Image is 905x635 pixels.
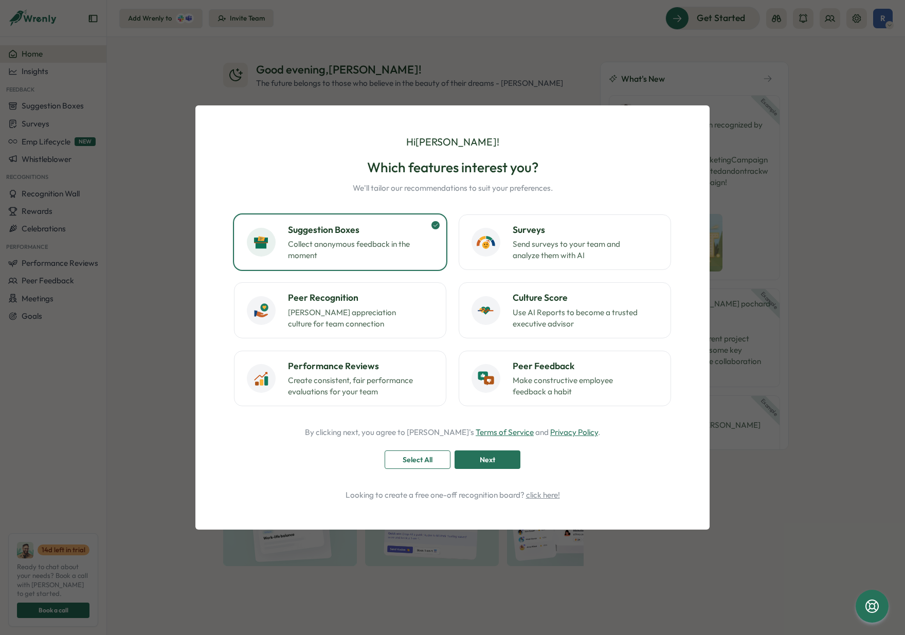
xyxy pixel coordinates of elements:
[403,451,432,468] span: Select All
[234,282,446,338] button: Peer Recognition[PERSON_NAME] appreciation culture for team connection
[513,291,658,304] h3: Culture Score
[513,375,641,397] p: Make constructive employee feedback a habit
[459,351,671,406] button: Peer FeedbackMake constructive employee feedback a habit
[288,291,433,304] h3: Peer Recognition
[459,282,671,338] button: Culture ScoreUse AI Reports to become a trusted executive advisor
[288,239,417,261] p: Collect anonymous feedback in the moment
[385,450,450,469] button: Select All
[305,427,600,438] p: By clicking next, you agree to [PERSON_NAME]'s and .
[234,351,446,406] button: Performance ReviewsCreate consistent, fair performance evaluations for your team
[288,375,417,397] p: Create consistent, fair performance evaluations for your team
[513,359,658,373] h3: Peer Feedback
[288,359,433,373] h3: Performance Reviews
[406,134,499,150] p: Hi [PERSON_NAME] !
[288,307,417,330] p: [PERSON_NAME] appreciation culture for team connection
[353,158,553,176] h2: Which features interest you?
[353,183,553,194] p: We'll tailor our recommendations to suit your preferences.
[476,427,534,437] a: Terms of Service
[224,489,681,501] p: Looking to create a free one-off recognition board?
[480,451,495,468] span: Next
[513,239,641,261] p: Send surveys to your team and analyze them with AI
[288,223,433,237] h3: Suggestion Boxes
[234,214,446,270] button: Suggestion BoxesCollect anonymous feedback in the moment
[513,223,658,237] h3: Surveys
[513,307,641,330] p: Use AI Reports to become a trusted executive advisor
[526,490,560,500] a: click here!
[550,427,598,437] a: Privacy Policy
[459,214,671,270] button: SurveysSend surveys to your team and analyze them with AI
[455,450,520,469] button: Next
